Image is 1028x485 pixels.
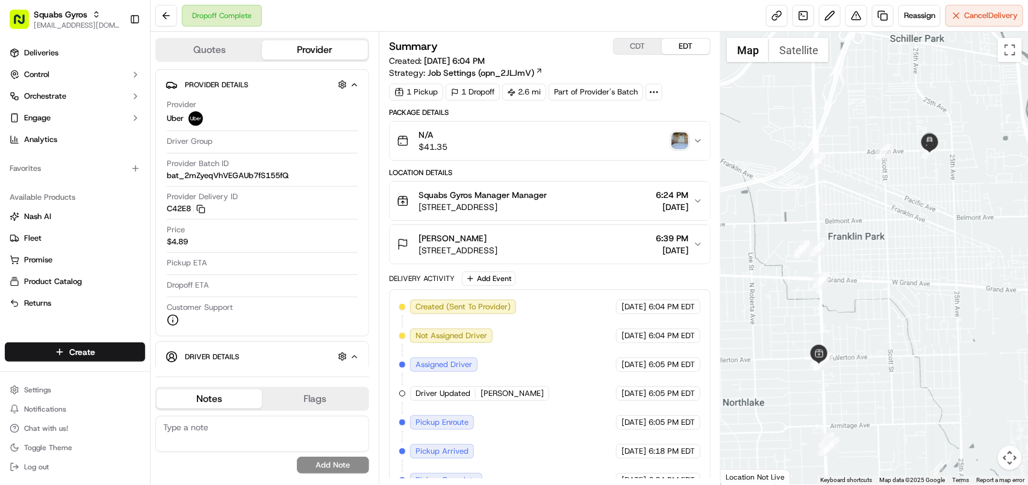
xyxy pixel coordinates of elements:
[24,233,42,244] span: Fleet
[5,439,145,456] button: Toggle Theme
[10,298,140,309] a: Returns
[656,201,688,213] span: [DATE]
[724,469,764,484] a: Open this area in Google Maps (opens a new window)
[481,388,544,399] span: [PERSON_NAME]
[10,255,140,265] a: Promise
[167,203,205,214] button: C42E8
[419,232,487,244] span: [PERSON_NAME]
[262,40,367,60] button: Provider
[5,65,145,84] button: Control
[621,330,646,341] span: [DATE]
[819,433,835,448] div: 5
[185,352,239,362] span: Driver Details
[5,250,145,270] button: Promise
[167,191,238,202] span: Provider Delivery ID
[904,10,935,21] span: Reassign
[727,38,769,62] button: Show street map
[428,67,534,79] span: Job Settings (opn_2JLJmV)
[24,424,68,433] span: Chat with us!
[419,244,497,256] span: [STREET_ADDRESS]
[649,446,695,457] span: 6:18 PM EDT
[41,115,198,127] div: Start new chat
[416,417,469,428] span: Pickup Enroute
[5,130,145,149] a: Analytics
[952,477,969,483] a: Terms (opens in new tab)
[769,38,829,62] button: Show satellite imagery
[671,132,688,149] button: photo_proof_of_delivery image
[810,241,826,256] div: 15
[721,469,790,484] div: Location Not Live
[794,240,810,256] div: 14
[12,48,219,67] p: Welcome 👋
[656,232,688,244] span: 6:39 PM
[167,113,184,124] span: Uber
[188,111,203,126] img: uber-new-logo.jpeg
[389,67,543,79] div: Strategy:
[24,134,57,145] span: Analytics
[621,359,646,370] span: [DATE]
[416,388,470,399] span: Driver Updated
[5,188,145,207] div: Available Products
[390,122,710,160] button: N/A$41.35photo_proof_of_delivery image
[5,401,145,418] button: Notifications
[614,39,662,54] button: CDT
[879,477,945,483] span: Map data ©2025 Google
[389,108,711,117] div: Package Details
[167,224,185,235] span: Price
[5,459,145,475] button: Log out
[5,108,145,128] button: Engage
[446,84,500,100] div: 1 Dropoff
[12,12,36,36] img: Nash
[389,41,438,52] h3: Summary
[502,84,546,100] div: 2.6 mi
[24,91,66,102] span: Orchestrate
[24,48,58,58] span: Deliveries
[824,437,840,453] div: 6
[724,469,764,484] img: Google
[5,5,125,34] button: Squabs Gyros[EMAIL_ADDRESS][DOMAIN_NAME]
[876,144,891,159] div: 17
[34,20,120,30] span: [EMAIL_ADDRESS][DOMAIN_NAME]
[85,203,146,213] a: Powered byPylon
[69,346,95,358] span: Create
[157,389,262,409] button: Notes
[813,273,829,289] div: 12
[5,229,145,248] button: Fleet
[389,168,711,178] div: Location Details
[262,389,367,409] button: Flags
[945,5,1023,26] button: CancelDelivery
[167,170,288,181] span: bat_2mZyeqVhVEGAUb7fS155fQ
[167,236,188,247] span: $4.89
[24,404,66,414] span: Notifications
[809,153,825,169] div: 16
[662,39,710,54] button: EDT
[34,8,87,20] button: Squabs Gyros
[649,301,695,312] span: 6:04 PM EDT
[649,417,695,428] span: 6:05 PM EDT
[24,385,51,395] span: Settings
[899,5,941,26] button: Reassign
[649,359,695,370] span: 6:05 PM EDT
[166,75,359,94] button: Provider Details
[390,182,710,220] button: Squabs Gyros Manager Manager[STREET_ADDRESS]6:24 PM[DATE]
[5,420,145,437] button: Chat with us!
[428,67,543,79] a: Job Settings (opn_2JLJmV)
[976,477,1024,483] a: Report a map error
[621,388,646,399] span: [DATE]
[24,276,82,287] span: Product Catalog
[10,276,140,287] a: Product Catalog
[31,78,217,90] input: Got a question? Start typing here...
[462,271,516,286] button: Add Event
[656,244,688,256] span: [DATE]
[416,359,472,370] span: Assigned Driver
[621,446,646,457] span: [DATE]
[167,280,209,291] span: Dropoff ETA
[820,476,872,484] button: Keyboard shortcuts
[419,141,447,153] span: $41.35
[649,388,695,399] span: 6:05 PM EDT
[167,258,207,268] span: Pickup ETA
[97,170,198,191] a: 💻API Documentation
[185,80,248,90] span: Provider Details
[114,175,193,187] span: API Documentation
